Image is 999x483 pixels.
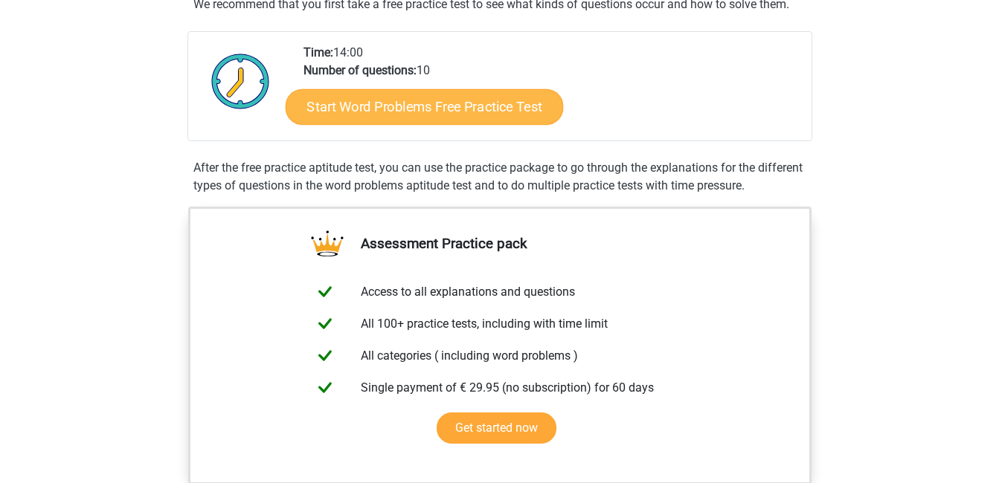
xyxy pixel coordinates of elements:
b: Number of questions: [303,63,417,77]
a: Get started now [437,412,556,444]
img: Clock [203,44,278,118]
b: Time: [303,45,333,59]
a: Start Word Problems Free Practice Test [285,88,563,124]
div: After the free practice aptitude test, you can use the practice package to go through the explana... [187,159,812,195]
div: 14:00 10 [292,44,811,140]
